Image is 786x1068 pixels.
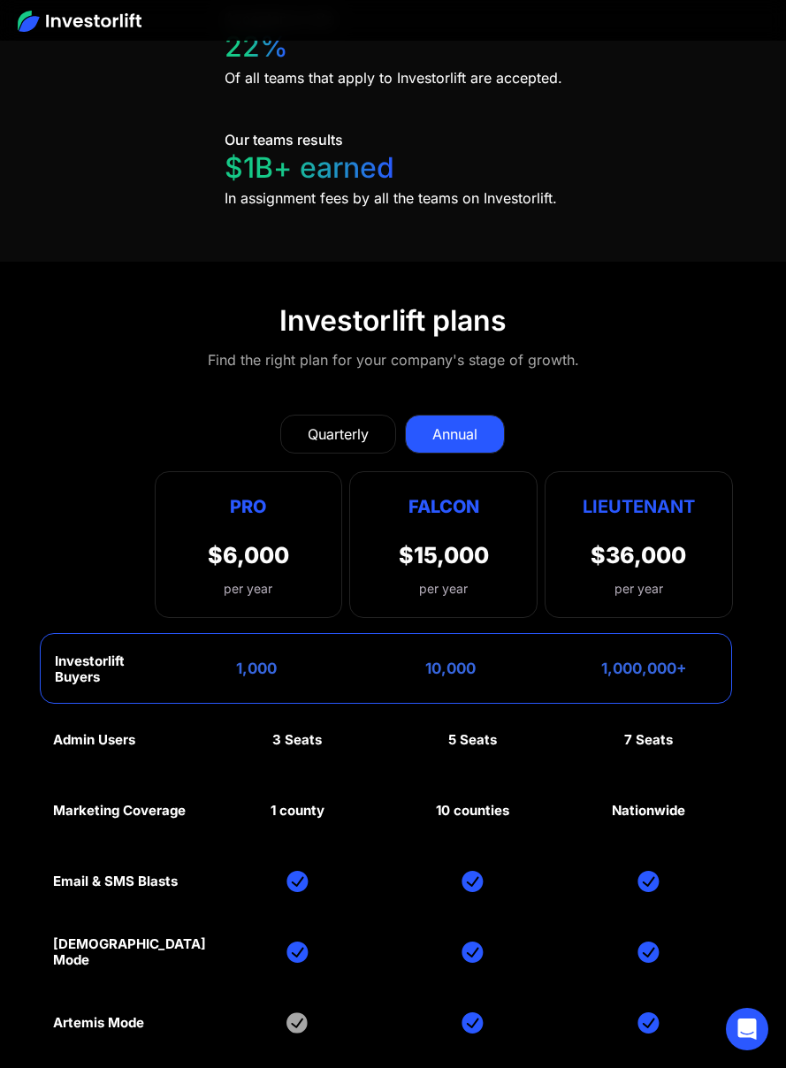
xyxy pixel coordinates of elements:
[225,30,288,64] div: 22%
[436,803,509,819] div: 10 counties
[614,578,663,599] div: per year
[612,803,685,819] div: Nationwide
[279,304,507,338] div: Investorlift plans
[308,423,369,445] div: Quarterly
[624,732,673,748] div: 7 Seats
[208,578,289,599] div: per year
[448,732,497,748] div: 5 Seats
[271,803,324,819] div: 1 county
[419,578,468,599] div: per year
[53,873,178,889] div: Email & SMS Blasts
[408,490,479,524] div: Falcon
[222,660,277,677] div: 1,000
[225,65,562,90] div: Of all teams that apply to Investorlift are accepted.
[53,936,206,968] div: [DEMOGRAPHIC_DATA] Mode
[272,732,322,748] div: 3 Seats
[208,490,289,524] div: Pro
[225,186,557,210] div: In assignment fees by all the teams on Investorlift.
[53,803,186,819] div: Marketing Coverage
[225,129,343,150] div: Our teams results
[726,1008,768,1050] div: Open Intercom Messenger
[591,542,686,568] div: $36,000
[53,732,135,748] div: Admin Users
[583,496,695,517] strong: Lieutenant
[411,660,476,677] div: 10,000
[55,653,149,685] div: Investorlift Buyers
[225,151,394,185] div: $1B+ earned
[208,542,289,568] div: $6,000
[432,423,477,445] div: Annual
[53,1015,144,1031] div: Artemis Mode
[399,542,489,568] div: $15,000
[208,346,579,374] div: Find the right plan for your company's stage of growth.
[587,660,687,677] div: 1,000,000+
